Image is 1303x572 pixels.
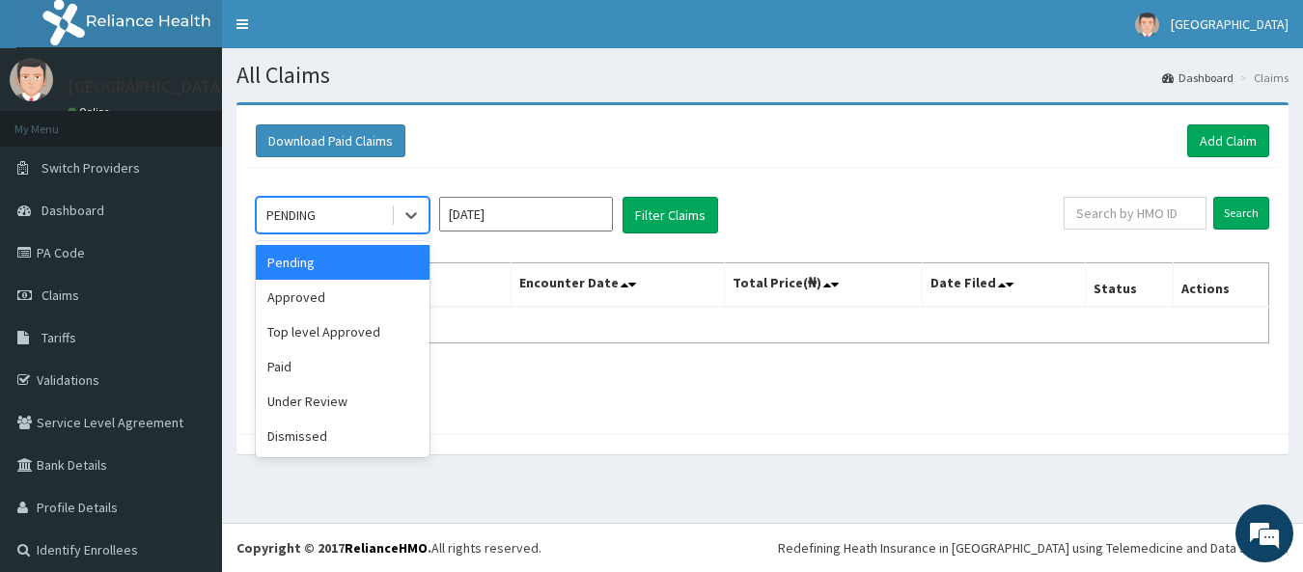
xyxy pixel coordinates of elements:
a: Online [68,105,114,119]
a: RelianceHMO [345,539,428,557]
th: Actions [1174,263,1269,308]
th: Status [1086,263,1174,308]
div: PENDING [266,205,316,225]
span: Tariffs [42,329,76,346]
input: Search [1213,197,1269,230]
div: Dismissed [256,419,430,453]
div: Under Review [256,384,430,419]
strong: Copyright © 2017 . [236,539,431,557]
li: Claims [1235,69,1289,86]
img: User Image [10,58,53,101]
th: Date Filed [922,263,1085,308]
img: User Image [1135,13,1159,37]
span: Switch Providers [42,159,140,177]
div: Redefining Heath Insurance in [GEOGRAPHIC_DATA] using Telemedicine and Data Science! [778,538,1289,558]
span: Claims [42,286,79,304]
input: Search by HMO ID [1064,197,1206,230]
h1: All Claims [236,63,1289,88]
button: Download Paid Claims [256,124,405,157]
button: Filter Claims [623,197,718,233]
div: Approved [256,280,430,314]
span: [GEOGRAPHIC_DATA] [1171,15,1289,33]
div: Paid [256,349,430,384]
div: Top level Approved [256,314,430,349]
div: Pending [256,245,430,280]
p: [GEOGRAPHIC_DATA] [68,78,227,95]
span: Dashboard [42,202,104,219]
footer: All rights reserved. [222,523,1303,572]
a: Dashboard [1162,69,1234,86]
a: Add Claim [1187,124,1269,157]
input: Select Month and Year [439,197,613,232]
th: Encounter Date [512,263,725,308]
th: Total Price(₦) [725,263,923,308]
